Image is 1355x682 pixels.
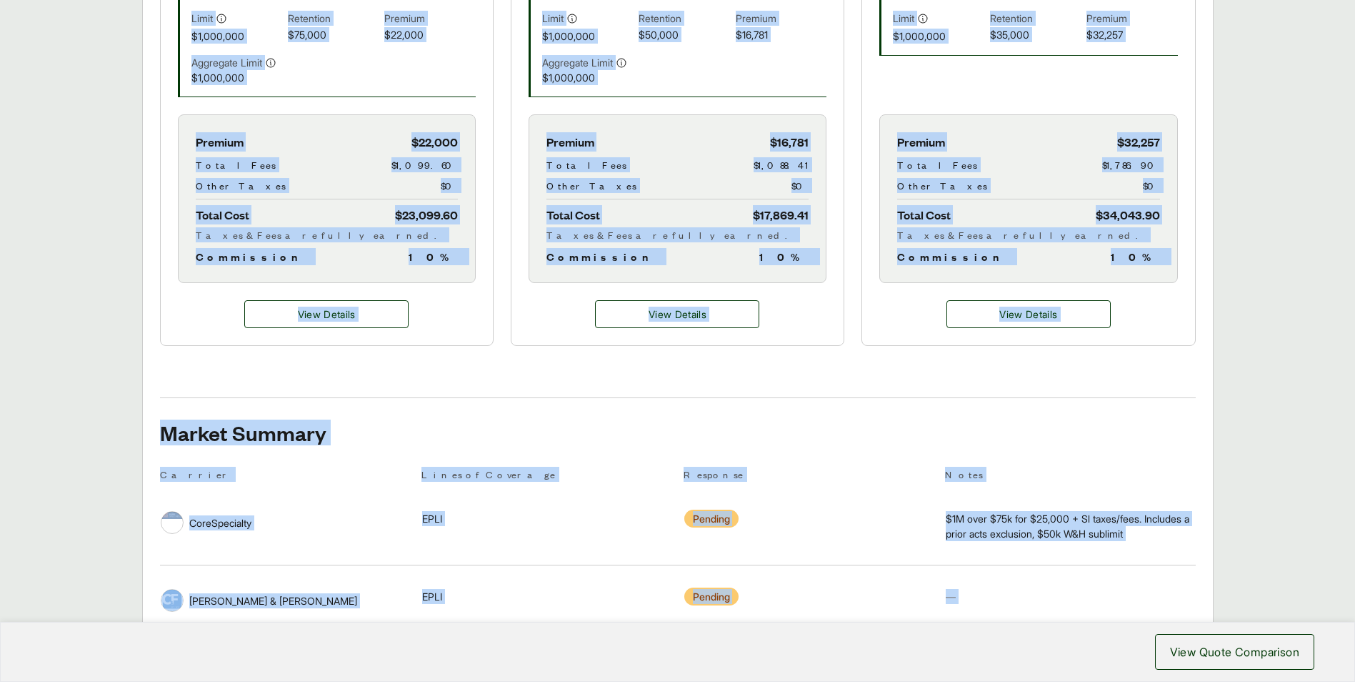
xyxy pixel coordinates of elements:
span: Retention [990,11,1081,27]
span: View Details [649,307,706,322]
span: $1,000,000 [191,29,282,44]
span: $17,869.41 [753,205,809,224]
span: Premium [196,132,244,152]
span: $0 [441,178,458,193]
span: $1,099.60 [391,157,458,172]
span: $75,000 [288,27,379,44]
span: 10 % [1111,248,1160,265]
span: Total Fees [196,157,276,172]
a: Ategrity details [946,300,1111,328]
span: Aggregate Limit [191,55,262,70]
a: Hudson details [244,300,409,328]
span: Commission [196,248,304,265]
span: $32,257 [1117,132,1160,152]
span: View Quote Comparison [1170,643,1299,661]
span: Total Fees [546,157,626,172]
div: Taxes & Fees are fully earned. [897,227,1159,242]
th: Carrier [160,467,411,488]
span: $16,781 [770,132,809,152]
img: CoreSpecialty logo [161,512,183,519]
span: $22,000 [384,27,475,44]
span: EPLI [422,511,442,526]
span: View Details [999,307,1057,322]
span: Premium [736,11,826,27]
th: Lines of Coverage [421,467,672,488]
button: View Details [946,300,1111,328]
span: Premium [546,132,594,152]
span: Pending [684,510,739,528]
span: 10 % [409,248,458,265]
span: Premium [897,132,945,152]
img: Crum & Forster logo [161,590,183,611]
th: Notes [945,467,1196,488]
button: View Details [244,300,409,328]
span: Limit [191,11,213,26]
span: Premium [1086,11,1177,27]
span: $1,000,000 [542,29,633,44]
span: Retention [639,11,729,27]
span: $35,000 [990,27,1081,44]
span: $1,000,000 [191,70,282,85]
span: Retention [288,11,379,27]
span: [PERSON_NAME] & [PERSON_NAME] [189,593,357,608]
span: Other Taxes [196,178,286,193]
span: Aggregate Limit [542,55,613,70]
button: View Quote Comparison [1155,634,1314,670]
th: Response [684,467,934,488]
span: Other Taxes [897,178,987,193]
span: $1M over $75k for $25,000 + Sl taxes/fees. Includes a prior acts exclusion, $50k W&H sublimit [946,511,1195,541]
span: $1,786.90 [1102,157,1160,172]
span: $16,781 [736,27,826,44]
span: CoreSpecialty [189,515,251,530]
span: $0 [791,178,809,193]
h2: Market Summary [160,421,1196,444]
span: $34,043.90 [1096,205,1160,224]
span: Total Fees [897,157,977,172]
span: Premium [384,11,475,27]
div: Taxes & Fees are fully earned. [546,227,809,242]
span: Commission [897,248,1006,265]
div: Taxes & Fees are fully earned. [196,227,458,242]
span: $1,088.41 [754,157,809,172]
span: Commission [546,248,655,265]
span: View Details [298,307,356,322]
span: Total Cost [196,205,249,224]
a: Hamilton details [595,300,759,328]
span: Total Cost [897,205,951,224]
span: Total Cost [546,205,600,224]
span: Limit [893,11,914,26]
span: Limit [542,11,564,26]
span: EPLI [422,589,442,604]
span: Other Taxes [546,178,636,193]
span: $32,257 [1086,27,1177,44]
span: $0 [1143,178,1160,193]
span: $1,000,000 [893,29,984,44]
span: $22,000 [411,132,458,152]
span: 10 % [759,248,809,265]
span: $50,000 [639,27,729,44]
span: $1,000,000 [542,70,633,85]
span: Pending [684,588,739,606]
span: $23,099.60 [395,205,458,224]
span: — [946,590,956,603]
button: View Details [595,300,759,328]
